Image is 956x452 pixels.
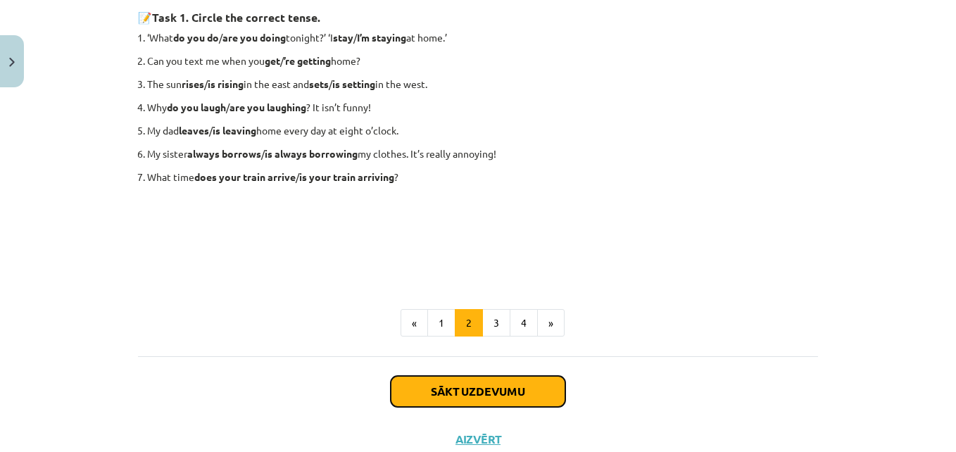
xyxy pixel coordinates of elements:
strong: is leaving [213,124,256,137]
p: My sister / my clothes. It’s really annoying! [147,146,818,161]
button: Sākt uzdevumu [391,376,565,407]
strong: is setting [332,77,375,90]
p: Can you text me when you / home? [147,54,818,68]
strong: are you doing [222,31,286,44]
strong: sets [309,77,329,90]
strong: I’m staying [357,31,406,44]
strong: is rising [208,77,244,90]
button: 3 [482,309,510,337]
button: Aizvērt [451,432,505,446]
strong: stay [333,31,353,44]
strong: does your train arrive [194,170,296,183]
button: 1 [427,309,455,337]
strong: do you laugh [167,101,226,113]
strong: rises [182,77,204,90]
strong: is always borrowing [265,147,358,160]
strong: leaves [179,124,209,137]
strong: ’re getting [284,54,331,67]
strong: are you laughing [229,101,306,113]
strong: get [265,54,280,67]
p: ‘What / tonight?’ ‘I / at home.’ [147,30,818,45]
strong: do you do [173,31,219,44]
strong: Circle the correct tense. [191,10,320,25]
strong: is your train arriving [299,170,394,183]
button: 4 [510,309,538,337]
iframe: Topic 2. Grammar – present, past and future tenses. Task 1. 9. kl. 1.iesk [138,193,818,251]
b: Task 1. [152,10,189,25]
p: What time / ? [147,170,818,184]
p: Why / ? It isn’t funny! [147,100,818,115]
p: The sun / in the east and / in the west. [147,77,818,92]
strong: always borrows [187,147,261,160]
p: My dad / home every day at eight o’clock. [147,123,818,138]
nav: Page navigation example [138,309,818,337]
button: 2 [455,309,483,337]
button: » [537,309,565,337]
img: icon-close-lesson-0947bae3869378f0d4975bcd49f059093ad1ed9edebbc8119c70593378902aed.svg [9,58,15,67]
button: « [401,309,428,337]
